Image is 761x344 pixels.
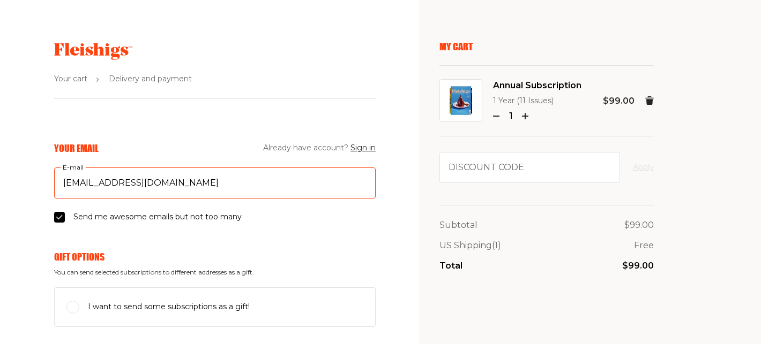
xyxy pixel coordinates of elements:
p: 1 [504,109,518,123]
p: Free [634,239,654,253]
img: Annual Subscription Image [450,86,472,115]
input: E-mail [54,167,376,198]
button: Apply [633,161,654,174]
p: Total [439,259,462,273]
p: Subtotal [439,218,478,232]
p: My Cart [439,41,654,52]
p: $99.00 [622,259,654,273]
input: Discount code [439,152,620,183]
button: Sign in [350,142,376,155]
span: Your cart [54,73,87,86]
input: Send me awesome emails but not too many [54,212,65,223]
h6: Your Email [54,142,99,154]
p: $99.00 [603,94,635,108]
span: Delivery and payment [109,73,192,86]
span: I want to send some subscriptions as a gift! [88,301,250,314]
span: Annual Subscription [493,79,581,93]
span: Send me awesome emails but not too many [73,211,242,224]
p: 1 Year (11 Issues) [493,95,581,108]
span: You can send selected subscriptions to different addresses as a gift. [54,269,376,276]
p: $99.00 [624,218,654,232]
input: I want to send some subscriptions as a gift! [66,301,79,314]
h6: Gift Options [54,251,376,263]
label: E-mail [61,162,86,173]
p: US Shipping (1) [439,239,501,253]
span: Already have account? [263,142,376,155]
